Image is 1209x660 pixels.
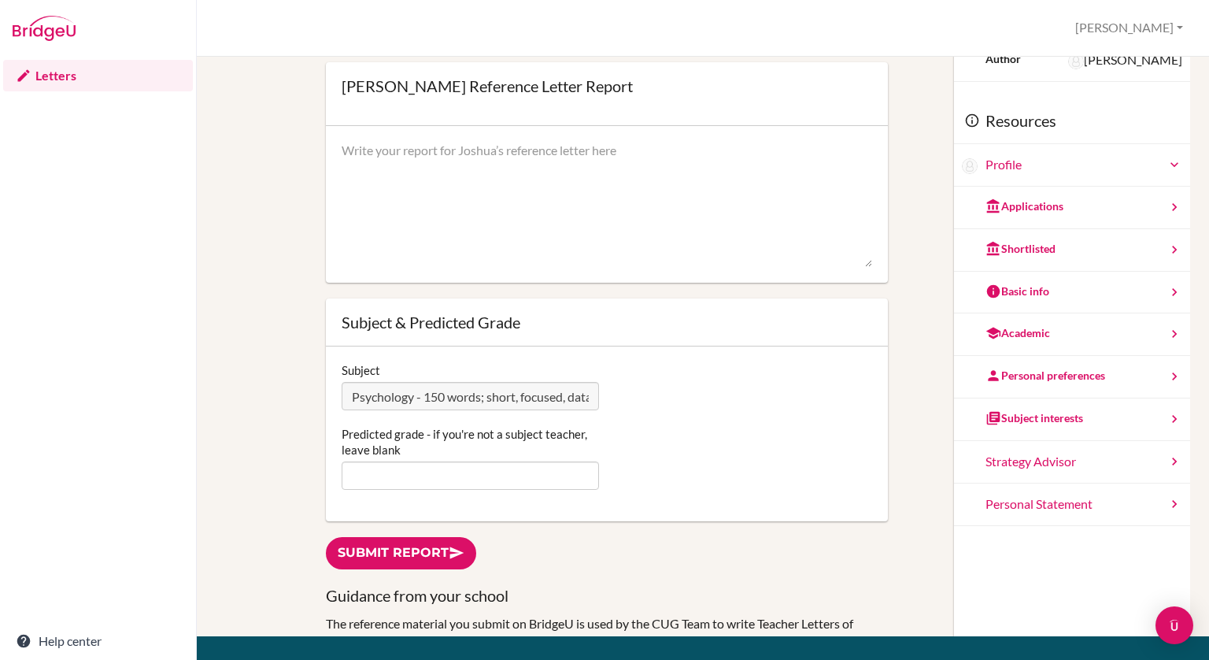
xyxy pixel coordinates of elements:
[326,585,888,606] h3: Guidance from your school
[954,229,1190,272] a: Shortlisted
[1068,51,1182,69] div: [PERSON_NAME]
[985,241,1056,257] div: Shortlisted
[954,98,1190,145] div: Resources
[954,187,1190,229] a: Applications
[954,399,1190,441] a: Subject interests
[954,272,1190,314] a: Basic info
[985,325,1050,341] div: Academic
[342,362,380,378] label: Subject
[985,156,1182,174] a: Profile
[3,60,193,91] a: Letters
[954,484,1190,526] a: Personal Statement
[985,410,1083,426] div: Subject interests
[954,441,1190,484] a: Strategy Advisor
[326,537,476,569] a: Submit report
[342,426,599,458] label: Predicted grade - if you're not a subject teacher, leave blank
[342,78,633,94] div: [PERSON_NAME] Reference Letter Report
[1068,13,1190,43] button: [PERSON_NAME]
[342,314,872,330] div: Subject & Predicted Grade
[962,158,978,174] img: Joshua Little
[985,198,1063,214] div: Applications
[985,284,1049,299] div: Basic info
[1155,606,1193,644] div: Open Intercom Messenger
[954,356,1190,399] a: Personal preferences
[954,313,1190,356] a: Academic
[985,368,1105,384] div: Personal preferences
[985,51,1021,67] div: Author
[13,16,76,41] img: Bridge-U
[1068,54,1084,69] img: Sara Morgan
[3,625,193,657] a: Help center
